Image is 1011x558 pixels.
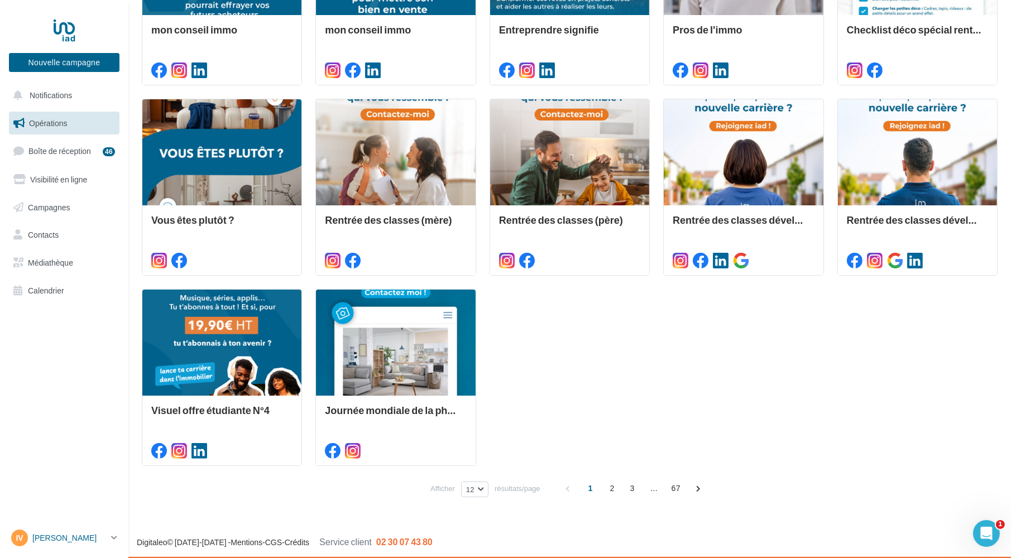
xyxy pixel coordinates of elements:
a: Calendrier [7,279,122,302]
div: mon conseil immo [325,24,466,46]
span: Médiathèque [28,258,73,267]
a: Opérations [7,112,122,135]
a: Campagnes [7,196,122,219]
a: Mentions [231,537,262,547]
div: Pros de l'immo [673,24,814,46]
p: [PERSON_NAME] [32,532,107,543]
div: mon conseil immo [151,24,293,46]
button: 12 [461,482,488,497]
span: © [DATE]-[DATE] - - - [137,537,433,547]
span: 67 [667,479,685,497]
button: Notifications [7,84,117,107]
div: Rentrée des classes développement (conseiller) [847,214,988,237]
div: 46 [103,147,115,156]
a: Digitaleo [137,537,167,547]
div: Checklist déco spécial rentrée [847,24,988,46]
span: Notifications [30,90,72,100]
span: Boîte de réception [28,146,91,156]
span: 2 [603,479,621,497]
span: Opérations [29,118,67,128]
span: Contacts [28,230,59,239]
span: Service client [319,536,372,547]
span: 12 [466,485,475,494]
span: 1 [582,479,600,497]
span: Afficher [430,483,455,494]
span: Visibilité en ligne [30,175,87,184]
a: IV [PERSON_NAME] [9,527,119,549]
a: Visibilité en ligne [7,168,122,191]
a: Crédits [285,537,309,547]
div: Visuel offre étudiante N°4 [151,405,293,427]
div: Rentrée des classes (mère) [325,214,466,237]
span: Calendrier [28,286,64,295]
div: Rentrée des classes développement (conseillère) [673,214,814,237]
div: Journée mondiale de la photographie [325,405,466,427]
iframe: Intercom live chat [973,520,1000,547]
div: Entreprendre signifie [499,24,640,46]
span: 3 [624,479,641,497]
a: CGS [265,537,282,547]
a: Boîte de réception46 [7,139,122,163]
span: résultats/page [495,483,540,494]
a: Médiathèque [7,251,122,275]
span: ... [645,479,663,497]
span: Campagnes [28,202,70,211]
span: IV [16,532,23,543]
a: Contacts [7,223,122,247]
div: Vous êtes plutôt ? [151,214,293,237]
span: 02 30 07 43 80 [376,536,433,547]
span: 1 [996,520,1005,529]
div: Rentrée des classes (père) [499,214,640,237]
button: Nouvelle campagne [9,53,119,72]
